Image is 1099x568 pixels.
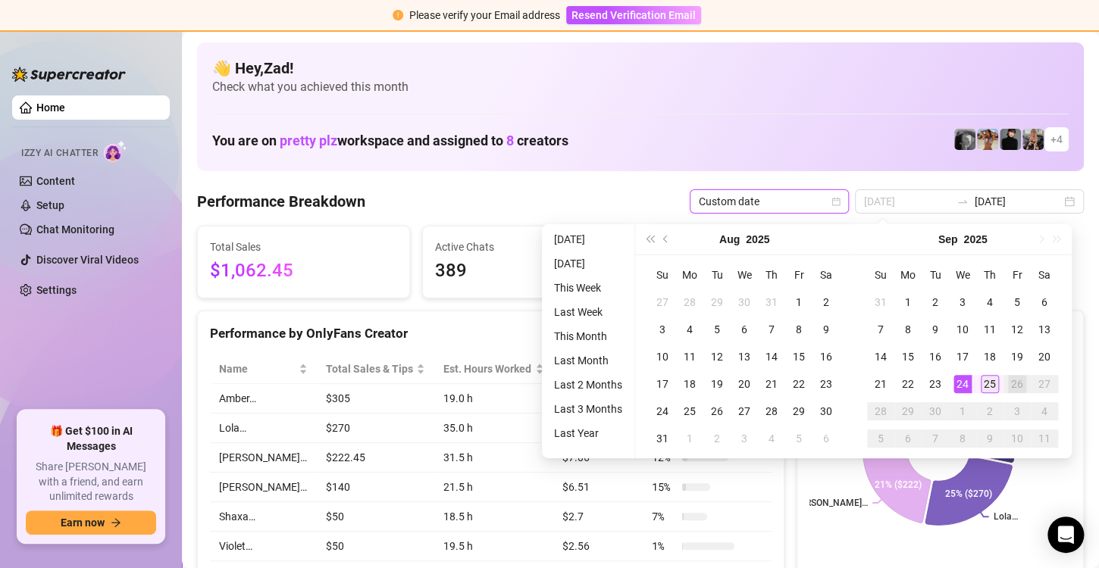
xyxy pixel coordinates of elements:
td: 31.5 h [434,443,553,473]
div: 27 [1035,375,1054,393]
td: 2025-08-13 [731,343,758,370]
td: 2025-09-02 [703,425,731,452]
th: Tu [703,261,731,289]
th: Su [867,261,894,289]
span: Check what you achieved this month [212,79,1069,95]
img: Amber [977,129,998,150]
td: 2025-09-08 [894,316,922,343]
div: 2 [708,429,726,448]
td: 2025-08-02 [813,289,840,316]
td: 2025-09-13 [1031,316,1058,343]
td: 2025-09-25 [976,370,1004,398]
li: This Month [548,327,628,345]
a: Discover Viral Videos [36,254,139,266]
div: 30 [926,402,944,420]
div: 26 [1008,375,1026,393]
div: 4 [981,293,999,311]
li: [DATE] [548,230,628,248]
div: 6 [1035,293,1054,311]
div: 16 [817,348,835,366]
td: 2025-09-03 [949,289,976,316]
span: 7 % [652,508,676,525]
td: 2025-09-16 [922,343,949,370]
th: Mo [894,261,922,289]
div: 4 [1035,402,1054,420]
div: 5 [708,320,726,339]
td: 2025-09-28 [867,398,894,425]
td: 2025-08-15 [785,343,813,370]
a: Content [36,175,75,187]
div: 30 [735,293,753,311]
span: Earn now [61,517,105,529]
td: 2025-08-25 [676,398,703,425]
td: 2025-09-23 [922,370,949,398]
td: 2025-08-01 [785,289,813,316]
button: Previous month (PageUp) [658,224,675,254]
div: 2 [926,293,944,311]
td: 2025-09-01 [894,289,922,316]
td: 2025-08-26 [703,398,731,425]
img: AI Chatter [104,140,127,162]
td: 2025-10-08 [949,425,976,452]
td: $305 [317,384,435,414]
div: 1 [899,293,917,311]
td: 2025-09-29 [894,398,922,425]
td: 2025-09-06 [813,425,840,452]
div: 24 [653,402,672,420]
div: 30 [817,402,835,420]
td: 2025-08-05 [703,316,731,343]
button: Choose a year [963,224,987,254]
td: 2025-10-09 [976,425,1004,452]
td: 2025-07-28 [676,289,703,316]
td: 2025-09-05 [1004,289,1031,316]
td: 2025-09-11 [976,316,1004,343]
li: This Week [548,279,628,297]
td: $50 [317,502,435,532]
button: Choose a month [719,224,740,254]
span: Share [PERSON_NAME] with a friend, and earn unlimited rewards [26,460,156,504]
td: 2025-08-18 [676,370,703,398]
img: Violet [1022,129,1044,150]
img: logo-BBDzfeDw.svg [12,67,126,82]
div: Open Intercom Messenger [1047,517,1084,553]
div: 8 [899,320,917,339]
td: 2025-10-02 [976,398,1004,425]
td: 2025-09-02 [922,289,949,316]
div: 21 [762,375,781,393]
td: 2025-09-10 [949,316,976,343]
td: 2025-08-21 [758,370,785,398]
div: 28 [681,293,699,311]
div: 4 [762,429,781,448]
td: 2025-08-29 [785,398,813,425]
div: 27 [653,293,672,311]
div: 17 [653,375,672,393]
button: Earn nowarrow-right [26,510,156,535]
div: 2 [981,402,999,420]
th: We [949,261,976,289]
td: 19.5 h [434,532,553,561]
div: 14 [872,348,890,366]
a: Home [36,101,65,114]
div: 3 [735,429,753,448]
div: 23 [817,375,835,393]
td: 2025-09-01 [676,425,703,452]
button: Choose a year [746,224,769,254]
div: 3 [653,320,672,339]
th: Fr [785,261,813,289]
td: 2025-09-21 [867,370,894,398]
th: Mo [676,261,703,289]
div: Please verify your Email address [409,7,560,23]
div: 9 [817,320,835,339]
td: 2025-10-11 [1031,425,1058,452]
div: Est. Hours Worked [443,360,532,377]
td: 2025-07-31 [758,289,785,316]
td: 2025-09-05 [785,425,813,452]
td: $7.06 [553,443,643,473]
div: 5 [790,429,808,448]
div: 12 [1008,320,1026,339]
div: 5 [872,429,890,448]
li: [DATE] [548,254,628,273]
td: 2025-08-03 [649,316,676,343]
div: 8 [953,429,972,448]
td: 2025-08-17 [649,370,676,398]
